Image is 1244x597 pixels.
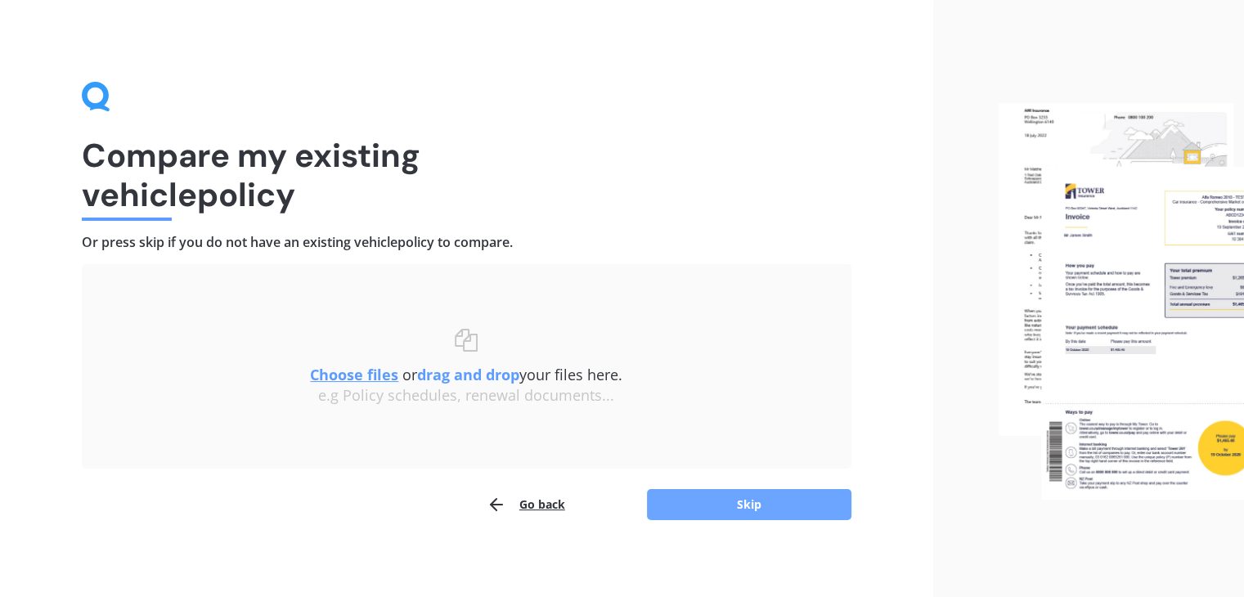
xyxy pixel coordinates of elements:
[115,387,819,405] div: e.g Policy schedules, renewal documents...
[82,136,851,214] h1: Compare my existing vehicle policy
[310,365,398,384] u: Choose files
[82,234,851,251] h4: Or press skip if you do not have an existing vehicle policy to compare.
[417,365,519,384] b: drag and drop
[487,488,565,521] button: Go back
[999,103,1244,500] img: files.webp
[647,489,851,520] button: Skip
[310,365,622,384] span: or your files here.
